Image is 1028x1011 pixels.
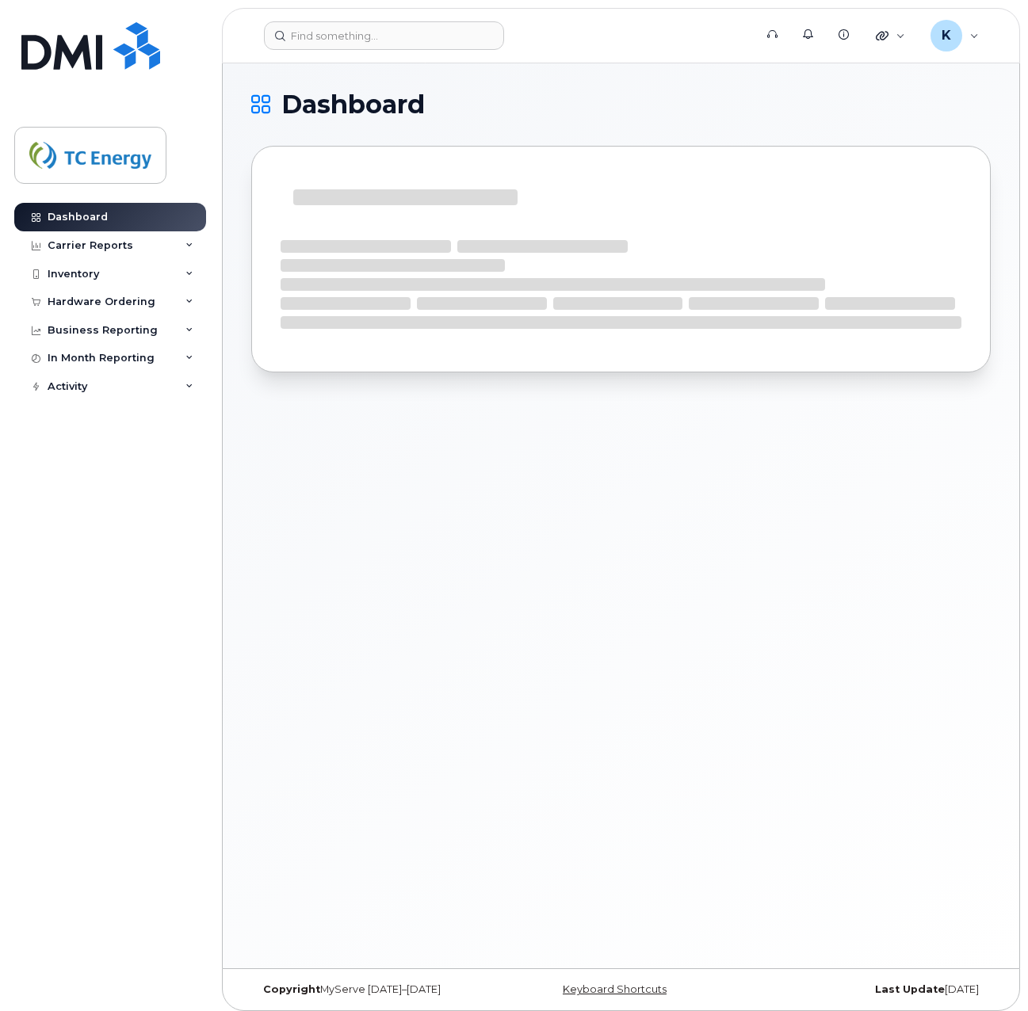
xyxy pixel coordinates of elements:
span: Dashboard [281,93,425,116]
strong: Last Update [875,983,945,995]
strong: Copyright [263,983,320,995]
div: MyServe [DATE]–[DATE] [251,983,498,996]
a: Keyboard Shortcuts [563,983,667,995]
div: [DATE] [744,983,991,996]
